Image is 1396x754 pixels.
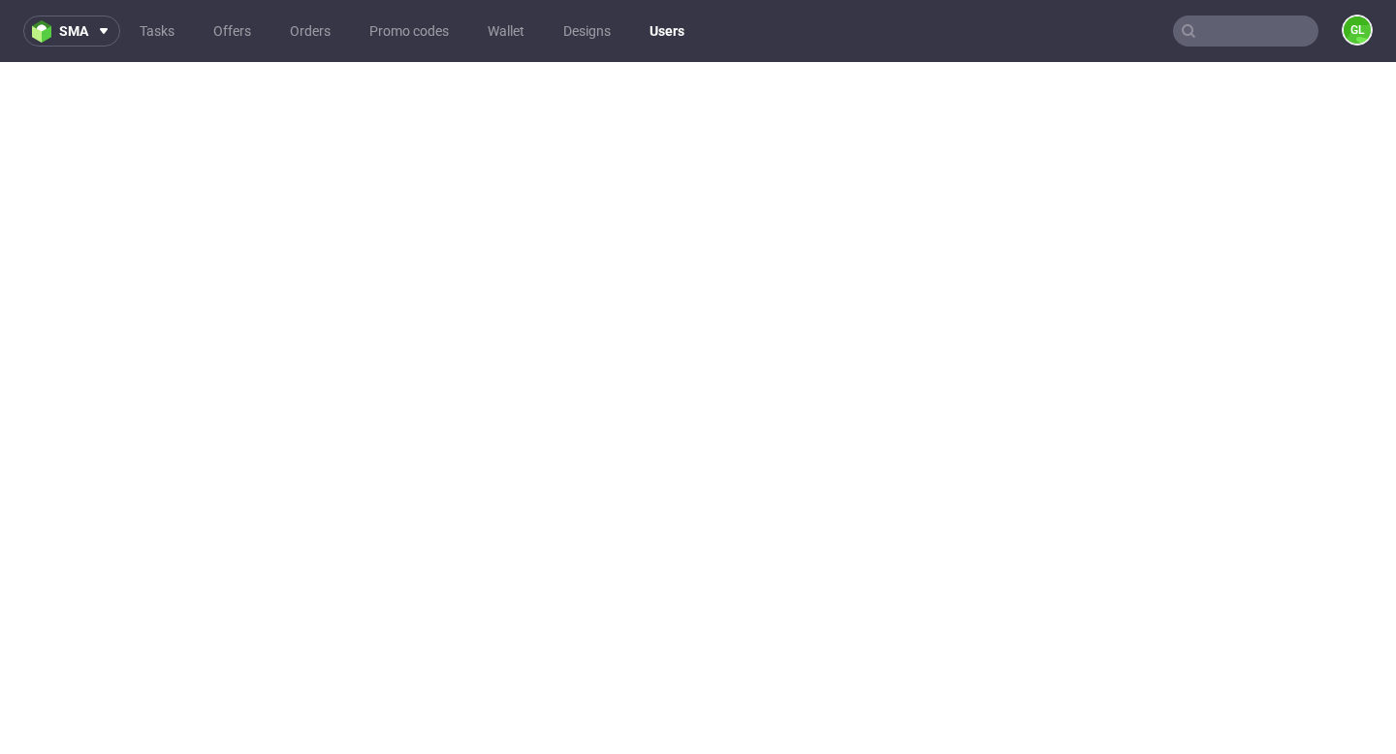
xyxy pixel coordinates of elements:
a: Users [638,16,696,47]
a: Offers [202,16,263,47]
a: Promo codes [358,16,460,47]
img: logo [32,20,59,43]
button: sma [23,16,120,47]
a: Tasks [128,16,186,47]
a: Wallet [476,16,536,47]
a: Orders [278,16,342,47]
figcaption: GL [1344,16,1371,44]
span: sma [59,24,88,38]
a: Designs [552,16,622,47]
